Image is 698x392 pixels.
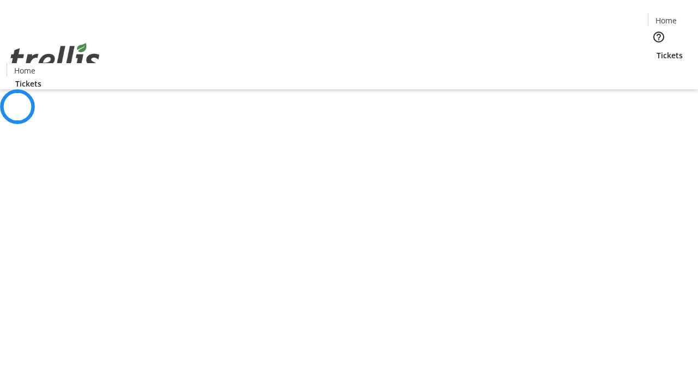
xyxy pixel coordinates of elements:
span: Home [14,65,35,76]
a: Tickets [648,50,691,61]
a: Tickets [7,78,50,89]
a: Home [648,15,683,26]
a: Home [7,65,42,76]
img: Orient E2E Organization ypzdLv4NS1's Logo [7,31,104,85]
span: Tickets [15,78,41,89]
button: Help [648,26,670,48]
button: Cart [648,61,670,83]
span: Home [655,15,677,26]
span: Tickets [657,50,683,61]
